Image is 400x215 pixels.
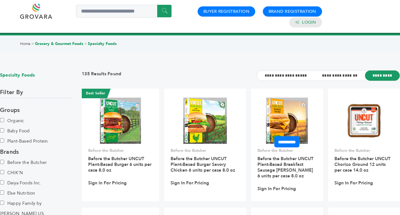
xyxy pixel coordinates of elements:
[334,148,394,153] p: Before the Butcher
[88,156,151,173] a: Before the Butcher UNCUT Plant-Based Burger 6 units per case 8.0 oz
[88,148,153,153] p: Before the Butcher
[171,180,209,186] a: Sign In For Pricing
[88,180,127,186] a: Sign In For Pricing
[35,41,83,46] a: Grocery & Gourmet Foods
[171,156,235,173] a: Before the Butcher UNCUT Plant-Based Burger Savory Chicken 6 units per case 8.0 oz
[334,180,373,186] a: Sign In For Pricing
[88,41,117,46] a: Specialty Foods
[334,156,390,173] a: Before the Butcher UNCUT Chorizo Ground 12 units per case 14.0 oz
[82,71,121,81] h3: 135 Results Found
[100,98,141,144] img: Before the Butcher UNCUT Plant-Based Burger 6 units per case 8.0 oz
[183,98,227,144] img: Before the Butcher UNCUT Plant-Based Burger Savory Chicken 6 units per case 8.0 oz
[203,9,249,14] a: Buyer Registration
[302,19,316,25] a: Login
[257,148,317,153] p: Before the Butcher
[337,98,391,144] img: Before the Butcher UNCUT Chorizo Ground 12 units per case 14.0 oz
[257,156,313,179] a: Before the Butcher UNCUT Plant-Based Breakfast Sausage [PERSON_NAME] 6 units per case 8.0 oz
[257,186,296,192] a: Sign In For Pricing
[266,98,308,144] img: Before the Butcher UNCUT Plant-Based Breakfast Sausage Patty 6 units per case 8.0 oz
[269,9,316,14] a: Brand Registration
[32,41,34,46] span: >
[84,41,87,46] span: >
[171,148,239,153] p: Before the Butcher
[76,5,172,18] input: Search a product or brand...
[20,41,31,46] a: Home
